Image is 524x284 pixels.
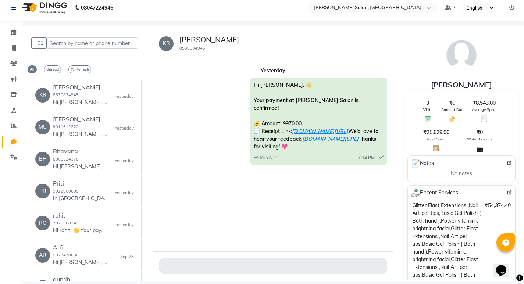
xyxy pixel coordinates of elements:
[28,65,37,73] span: All
[35,88,50,103] div: KR
[426,99,429,107] span: 3
[35,248,50,263] div: AR
[427,136,446,142] span: Total Spent
[115,190,134,196] small: Yesterday
[404,79,518,90] div: [PERSON_NAME]
[53,92,79,97] small: 8530834945
[358,155,375,161] span: 7:14 PM
[120,254,134,260] small: Sep 29
[53,276,108,283] h6: aundh
[53,98,108,106] p: Hi [PERSON_NAME], 👋 Your payment at [PERSON_NAME] Salon is confirmed! 💰 Amount: 9970.00 🧾 Receipt...
[254,82,378,150] span: Hi [PERSON_NAME], 👋 Your payment at [PERSON_NAME] Salon is confirmed! 💰 Amount: 9970.00 🧾 Receipt...
[179,46,205,51] small: 8530834945
[31,37,47,49] button: +91
[53,130,108,138] p: Hi [PERSON_NAME], 👋 Your payment at [PERSON_NAME] Salon is confirmed! 💰 Amount: 5920 🧾 Receipt Li...
[451,170,472,177] span: No notes
[443,37,480,73] img: avatar
[473,99,496,107] span: ₹8,543.00
[35,152,50,166] div: BH
[53,220,79,226] small: 7020568249
[46,37,138,49] input: Search by name or phone number
[53,195,108,202] p: In [GEOGRAPHIC_DATA] branch
[115,158,134,164] small: Yesterday
[449,115,456,123] img: Amount Due Icon
[292,128,348,134] a: [DOMAIN_NAME][URL]
[53,148,108,155] h6: Bhavana
[115,125,134,132] small: Yesterday
[411,188,458,197] span: Recent Services
[254,154,277,161] span: WHATSAPP
[53,163,108,170] p: Hi [PERSON_NAME], 👋 Your payment at [PERSON_NAME] Salon is confirmed! 💰 Amount: 1760 🧾 Receipt Li...
[477,129,483,136] span: ₹0
[485,202,511,209] span: ₹54,374.40
[53,259,108,266] p: Hi [PERSON_NAME], 👋 Your payment at [PERSON_NAME] Salon is confirmed! 💰 Amount: 500 🧾 Receipt Lin...
[35,216,50,230] div: RO
[441,107,463,112] span: Amount Due
[53,212,108,219] h6: rohit
[159,36,174,51] div: KR
[449,99,455,107] span: ₹0
[433,145,440,152] img: Total Spent Icon
[53,84,108,91] h6: [PERSON_NAME]
[53,116,108,123] h6: [PERSON_NAME]
[423,129,449,136] span: ₹25,629.00
[472,107,497,112] span: Average Spent
[35,184,50,198] div: PR
[53,188,79,194] small: 9922900695
[179,35,239,44] h5: [PERSON_NAME]
[467,136,492,142] span: Wallet Balance
[115,222,134,228] small: Yesterday
[53,227,108,234] p: Hi rohit, 👋 Your payment at [PERSON_NAME] Salon is confirmed! 💰 Amount: 720 🧾 Receipt Link: [DOMA...
[261,67,285,74] strong: Yesterday
[53,124,79,129] small: 9011612222
[53,244,108,251] h6: Arfi
[35,120,50,134] div: MU
[53,157,79,162] small: 8005524178
[53,180,108,187] h6: Priti
[481,115,488,122] img: Average Spent Icon
[115,93,134,100] small: Yesterday
[423,107,432,112] span: Visits
[411,159,434,168] span: Notes
[68,65,91,73] span: Refresh
[302,136,359,142] a: [DOMAIN_NAME][URL]
[53,252,79,258] small: 9823478630
[493,255,517,277] iframe: chat widget
[44,65,61,73] span: Unread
